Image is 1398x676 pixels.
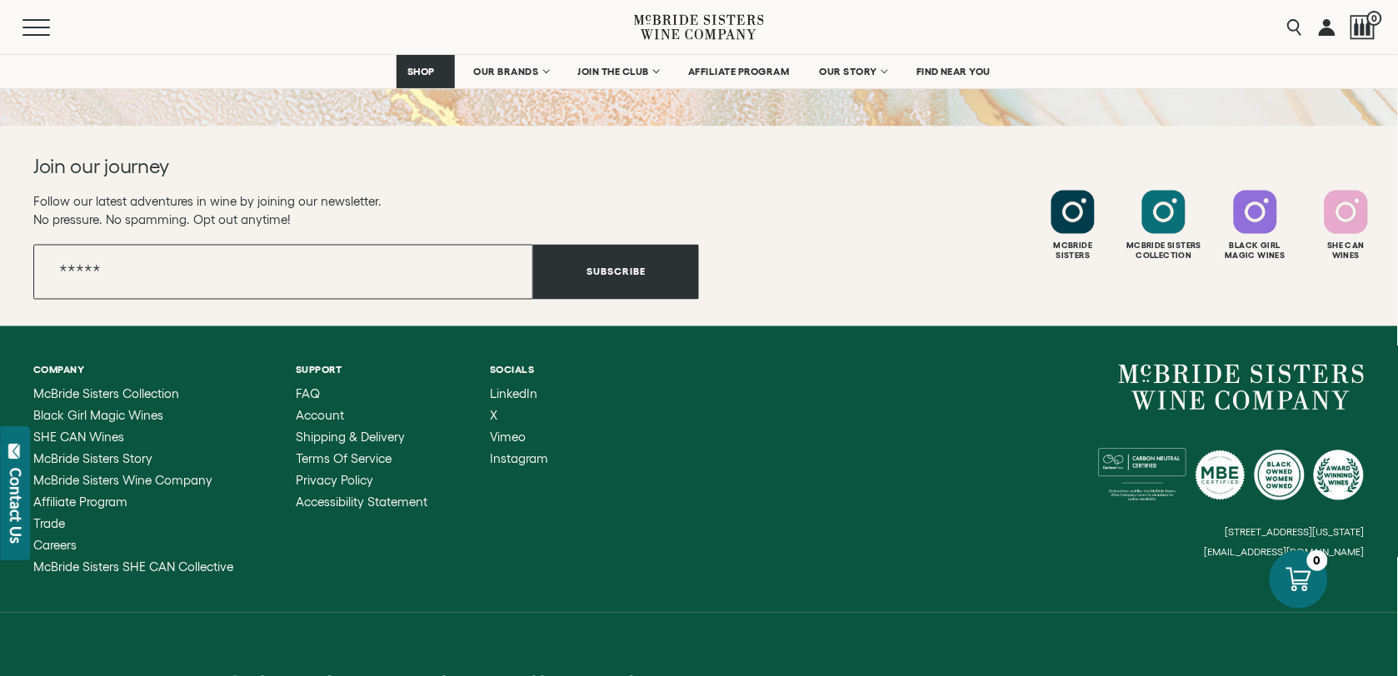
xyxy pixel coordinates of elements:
[490,431,548,445] a: Vimeo
[296,452,392,466] span: Terms of Service
[33,387,179,401] span: McBride Sisters Collection
[296,409,344,423] span: Account
[33,430,124,445] span: SHE CAN Wines
[33,153,632,180] h2: Join our journey
[296,496,427,509] a: Accessibility Statement
[397,55,455,88] a: SHOP
[1119,365,1365,411] a: McBride Sisters Wine Company
[916,66,991,77] span: FIND NEAR YOU
[809,55,898,88] a: OUR STORY
[33,453,233,466] a: McBride Sisters Story
[33,388,233,401] a: McBride Sisters Collection
[490,387,537,401] span: LinkedIn
[578,66,650,77] span: JOIN THE CLUB
[22,19,82,36] button: Mobile Menu Trigger
[1121,191,1207,261] a: Follow McBride Sisters Collection on Instagram Mcbride SistersCollection
[490,388,548,401] a: LinkedIn
[296,474,373,488] span: Privacy Policy
[1367,11,1382,26] span: 0
[33,495,127,509] span: Affiliate Program
[33,539,77,553] span: Careers
[1307,550,1328,571] div: 0
[1303,241,1390,261] div: She Can Wines
[474,66,539,77] span: OUR BRANDS
[1226,527,1365,538] small: [STREET_ADDRESS][US_STATE]
[296,388,427,401] a: FAQ
[33,431,233,445] a: SHE CAN Wines
[533,245,699,300] button: Subscribe
[33,561,233,574] a: McBride Sisters SHE CAN Collective
[33,475,233,488] a: McBride Sisters Wine Company
[7,468,24,544] div: Contact Us
[1205,547,1365,559] small: [EMAIL_ADDRESS][DOMAIN_NAME]
[490,410,548,423] a: X
[490,452,548,466] span: Instagram
[906,55,1002,88] a: FIND NEAR YOU
[296,430,405,445] span: Shipping & Delivery
[567,55,670,88] a: JOIN THE CLUB
[1212,241,1299,261] div: Black Girl Magic Wines
[1303,191,1390,261] a: Follow SHE CAN Wines on Instagram She CanWines
[296,453,427,466] a: Terms of Service
[33,517,65,531] span: Trade
[33,409,163,423] span: Black Girl Magic Wines
[33,245,533,300] input: Email
[490,453,548,466] a: Instagram
[1121,241,1207,261] div: Mcbride Sisters Collection
[33,191,699,230] p: Follow our latest adventures in wine by joining our newsletter. No pressure. No spamming. Opt out...
[677,55,801,88] a: AFFILIATE PROGRAM
[33,474,212,488] span: McBride Sisters Wine Company
[33,539,233,553] a: Careers
[296,387,320,401] span: FAQ
[296,410,427,423] a: Account
[490,409,497,423] span: X
[688,66,790,77] span: AFFILIATE PROGRAM
[296,431,427,445] a: Shipping & Delivery
[1212,191,1299,261] a: Follow Black Girl Magic Wines on Instagram Black GirlMagic Wines
[296,475,427,488] a: Privacy Policy
[1030,191,1116,261] a: Follow McBride Sisters on Instagram McbrideSisters
[490,430,526,445] span: Vimeo
[33,496,233,509] a: Affiliate Program
[33,410,233,423] a: Black Girl Magic Wines
[820,66,878,77] span: OUR STORY
[33,518,233,531] a: Trade
[407,66,436,77] span: SHOP
[1030,241,1116,261] div: Mcbride Sisters
[463,55,559,88] a: OUR BRANDS
[33,452,152,466] span: McBride Sisters Story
